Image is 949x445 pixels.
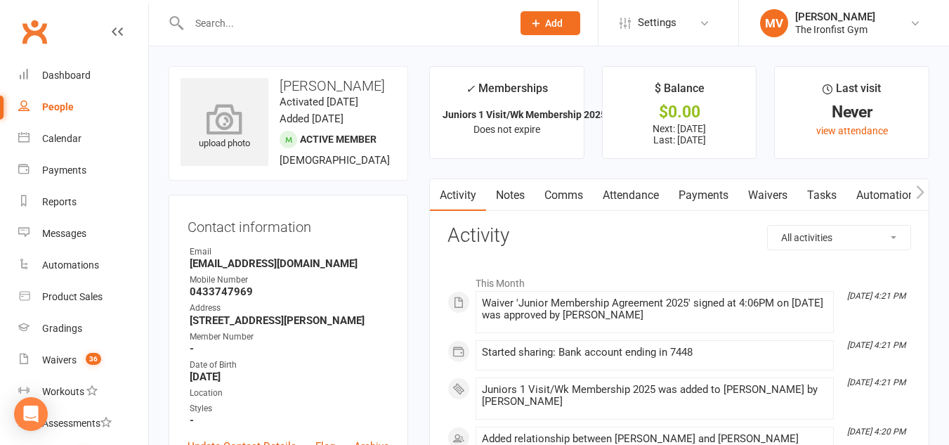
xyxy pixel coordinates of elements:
div: Last visit [823,79,881,105]
div: Product Sales [42,291,103,302]
a: Tasks [797,179,846,212]
i: [DATE] 4:21 PM [847,340,905,350]
span: Add [545,18,563,29]
h3: Contact information [188,214,389,235]
h3: [PERSON_NAME] [181,78,396,93]
i: [DATE] 4:20 PM [847,427,905,437]
a: Calendar [18,123,148,155]
time: Added [DATE] [280,112,343,125]
a: Gradings [18,313,148,344]
i: ✓ [466,82,475,96]
div: Never [787,105,916,120]
a: Automations [846,179,930,212]
div: Calendar [42,133,81,144]
button: Add [521,11,580,35]
strong: [DATE] [190,370,389,383]
a: Waivers [738,179,797,212]
div: Messages [42,228,86,239]
span: [DEMOGRAPHIC_DATA] [280,154,390,167]
input: Search... [185,13,502,33]
a: Automations [18,250,148,281]
a: Attendance [593,179,669,212]
a: Payments [18,155,148,186]
div: Gradings [42,323,82,334]
a: Dashboard [18,60,148,91]
a: Comms [535,179,593,212]
div: MV [760,9,788,37]
div: Workouts [42,386,84,397]
a: Notes [486,179,535,212]
div: Payments [42,165,86,176]
strong: [EMAIL_ADDRESS][DOMAIN_NAME] [190,257,389,270]
span: Active member [300,134,377,145]
a: Waivers 36 [18,344,148,376]
div: $0.00 [615,105,744,120]
time: Activated [DATE] [280,96,358,108]
div: Member Number [190,330,389,344]
div: Open Intercom Messenger [14,397,48,431]
p: Next: [DATE] Last: [DATE] [615,123,744,146]
div: Juniors 1 Visit/Wk Membership 2025 was added to [PERSON_NAME] by [PERSON_NAME] [482,384,827,408]
div: Waiver 'Junior Membership Agreement 2025' signed at 4:06PM on [DATE] was approved by [PERSON_NAME] [482,297,827,321]
a: Workouts [18,376,148,408]
div: Styles [190,402,389,415]
strong: 0433747969 [190,285,389,298]
div: Started sharing: Bank account ending in 7448 [482,347,827,359]
a: Messages [18,218,148,250]
div: Mobile Number [190,273,389,287]
div: Memberships [466,79,548,105]
i: [DATE] 4:21 PM [847,291,905,301]
div: People [42,101,74,112]
a: Activity [430,179,486,212]
div: Date of Birth [190,359,389,372]
strong: [STREET_ADDRESS][PERSON_NAME] [190,314,389,327]
div: [PERSON_NAME] [795,11,875,23]
div: Address [190,302,389,315]
div: Dashboard [42,70,91,81]
a: Product Sales [18,281,148,313]
div: $ Balance [655,79,705,105]
strong: - [190,414,389,427]
span: 36 [86,353,101,365]
a: Payments [669,179,738,212]
div: Automations [42,259,99,271]
a: Clubworx [17,14,52,49]
a: Assessments [18,408,148,439]
div: Email [190,245,389,259]
a: view attendance [816,125,888,136]
div: Reports [42,196,77,207]
h3: Activity [447,225,911,247]
span: Does not expire [473,124,540,135]
a: Reports [18,186,148,218]
strong: - [190,342,389,355]
div: Location [190,387,389,400]
li: This Month [447,269,911,291]
span: Settings [638,7,676,39]
div: upload photo [181,105,268,151]
div: Assessments [42,418,112,429]
strong: Juniors 1 Visit/Wk Membership 2025 [443,109,606,120]
a: People [18,91,148,123]
div: Waivers [42,354,77,366]
div: The Ironfist Gym [795,23,875,36]
i: [DATE] 4:21 PM [847,378,905,387]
